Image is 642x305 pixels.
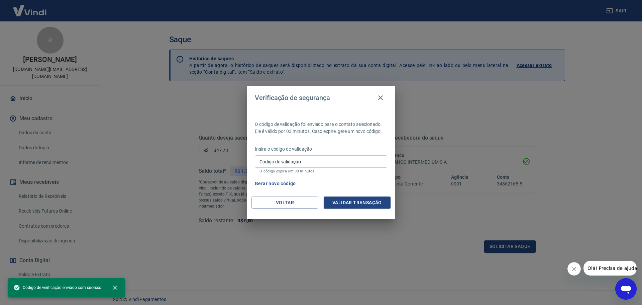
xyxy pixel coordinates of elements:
[4,5,56,10] span: Olá! Precisa de ajuda?
[615,278,637,300] iframe: Botão para abrir a janela de mensagens
[255,94,330,102] h4: Verificação de segurança
[13,284,102,291] span: Código de verificação enviado com sucesso.
[255,121,387,135] p: O código de validação foi enviado para o contato selecionado. Ele é válido por 03 minutos. Caso e...
[252,177,299,190] button: Gerar novo código
[251,197,318,209] button: Voltar
[583,261,637,276] iframe: Mensagem da empresa
[324,197,391,209] button: Validar transação
[567,262,581,276] iframe: Fechar mensagem
[108,280,122,295] button: close
[259,169,383,173] p: O código expira em 03 minutos.
[255,146,387,153] p: Insira o código de validação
